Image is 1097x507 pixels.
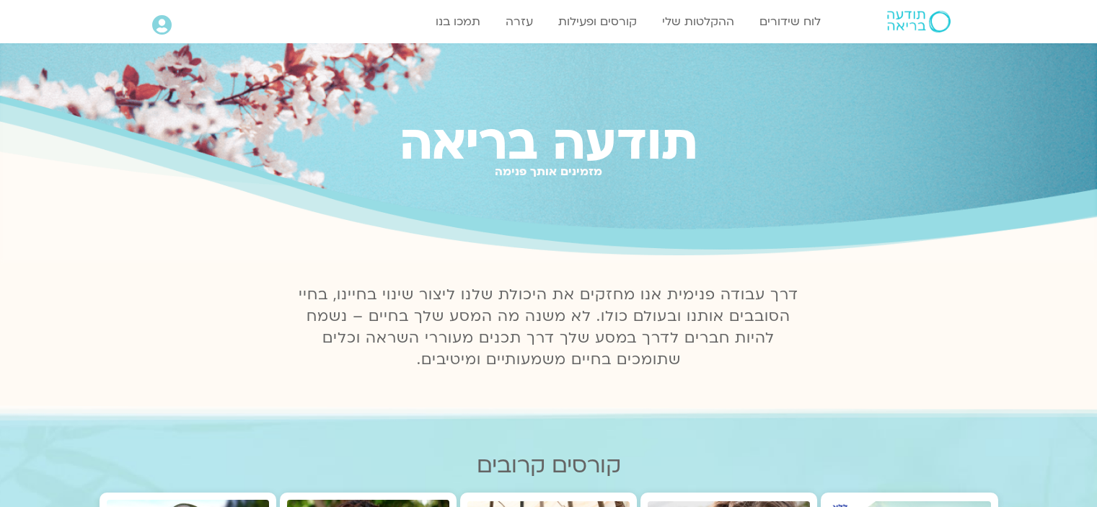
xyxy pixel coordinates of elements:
img: תודעה בריאה [887,11,951,32]
a: קורסים ופעילות [551,8,644,35]
a: עזרה [498,8,540,35]
a: לוח שידורים [752,8,828,35]
p: דרך עבודה פנימית אנו מחזקים את היכולת שלנו ליצור שינוי בחיינו, בחיי הסובבים אותנו ובעולם כולו. לא... [291,284,807,371]
a: תמכו בנו [428,8,488,35]
a: ההקלטות שלי [655,8,741,35]
h2: קורסים קרובים [100,453,998,478]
